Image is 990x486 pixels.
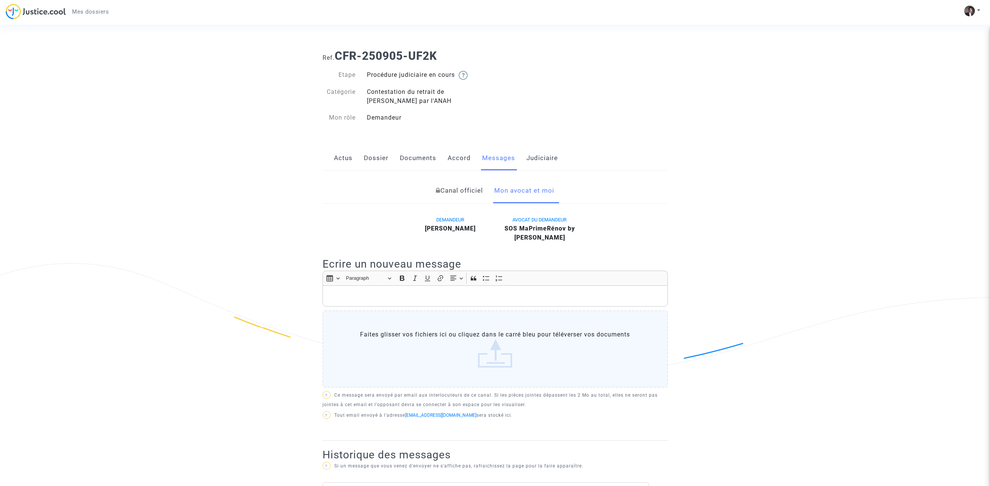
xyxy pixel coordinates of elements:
[425,225,476,232] b: [PERSON_NAME]
[346,274,385,283] span: Paragraph
[317,70,362,80] div: Etape
[361,87,495,106] div: Contestation du retrait de [PERSON_NAME] par l'ANAH
[323,391,668,410] p: Ce message sera envoyé par email aux interlocuteurs de ce canal. Si les pièces jointes dépassent ...
[504,225,575,241] b: SOS MaPrimeRénov by [PERSON_NAME]
[964,6,975,16] img: ACg8ocLxT-nHC1cOrlY4z3Th_R6pZ6hKUk63JggZDXJi7b8wrq29cd8=s96-c
[436,217,464,223] span: DEMANDEUR
[317,87,362,106] div: Catégorie
[72,8,109,15] span: Mes dossiers
[323,257,668,271] h2: Ecrire un nouveau message
[436,178,483,203] a: Canal officiel
[323,448,668,461] h2: Historique des messages
[6,4,66,19] img: jc-logo.svg
[334,146,352,171] a: Actus
[323,54,335,61] span: Ref.
[482,146,515,171] a: Messages
[361,113,495,122] div: Demandeur
[323,461,668,471] p: Si un message que vous venez d'envoyer ne s'affiche pas, rafraichissez la page pour la faire appa...
[323,411,668,420] p: Tout email envoyé à l'adresse sera stocké ici.
[361,70,495,80] div: Procédure judiciaire en cours
[66,6,115,17] a: Mes dossiers
[335,49,437,62] b: CFR-250905-UF2K
[494,178,554,203] a: Mon avocat et moi
[364,146,388,171] a: Dossier
[448,146,471,171] a: Accord
[343,273,395,284] button: Paragraph
[323,271,668,285] div: Editor toolbar
[317,113,362,122] div: Mon rôle
[512,217,567,223] span: AVOCAT DU DEMANDEUR
[459,71,468,80] img: help.svg
[400,146,436,171] a: Documents
[323,285,668,307] div: Rich Text Editor, main
[325,464,327,468] span: ?
[405,413,476,418] a: [EMAIL_ADDRESS][DOMAIN_NAME]
[325,413,327,417] span: ?
[526,146,558,171] a: Judiciaire
[325,393,327,397] span: ?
